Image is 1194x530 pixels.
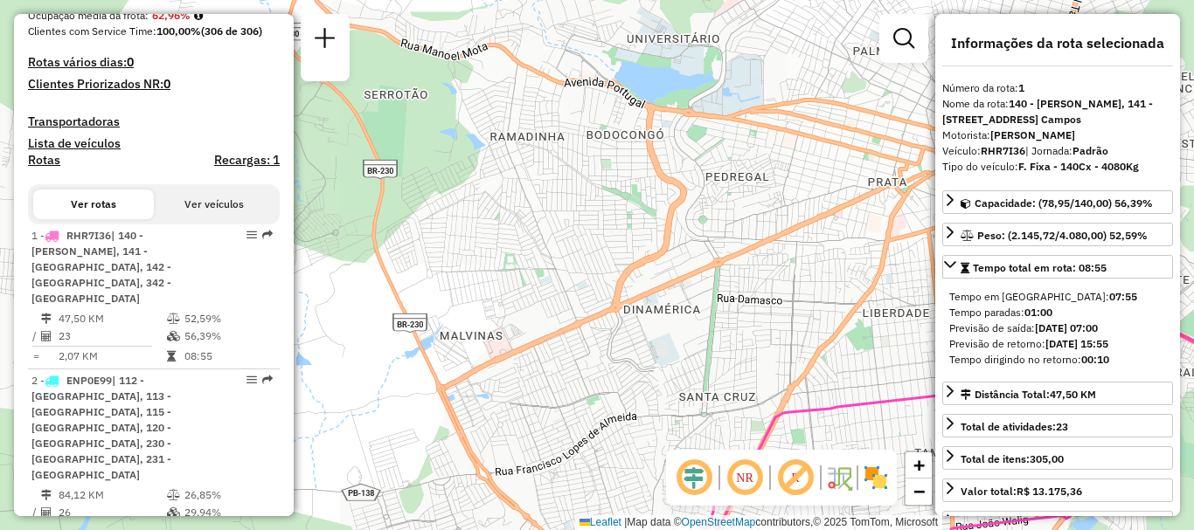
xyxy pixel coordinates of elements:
[28,77,280,92] h4: Clientes Priorizados NR:
[246,230,257,240] em: Opções
[942,190,1173,214] a: Capacidade: (78,95/140,00) 56,39%
[973,261,1107,274] span: Tempo total em rota: 08:55
[886,21,921,56] a: Exibir filtros
[1018,81,1024,94] strong: 1
[214,153,280,168] h4: Recargas: 1
[167,490,180,500] i: % de utilização do peso
[682,516,756,528] a: OpenStreetMap
[156,24,201,38] strong: 100,00%
[184,486,272,504] td: 26,85%
[724,457,766,499] span: Ocultar NR
[1030,452,1064,465] strong: 305,00
[152,9,191,22] strong: 62,96%
[167,351,176,361] i: Tempo total em rota
[774,457,816,499] span: Exibir rótulo
[262,375,273,385] em: Rota exportada
[949,289,1166,305] div: Tempo em [GEOGRAPHIC_DATA]:
[949,305,1166,320] div: Tempo paradas:
[624,516,627,528] span: |
[1035,321,1098,334] strong: [DATE] 07:00
[942,159,1173,175] div: Tipo do veículo:
[942,478,1173,502] a: Valor total:R$ 13.175,36
[942,414,1173,437] a: Total de atividades:23
[906,452,932,478] a: Zoom in
[1017,485,1082,498] strong: R$ 13.175,36
[977,229,1148,242] span: Peso: (2.145,72/4.080,00) 52,59%
[1018,160,1139,173] strong: F. Fixa - 140Cx - 4080Kg
[28,114,280,129] h4: Transportadoras
[31,229,171,305] span: | 140 - [PERSON_NAME], 141 - [GEOGRAPHIC_DATA], 142 - [GEOGRAPHIC_DATA], 342 - [GEOGRAPHIC_DATA]
[167,331,180,341] i: % de utilização da cubagem
[961,420,1068,433] span: Total de atividades:
[201,24,262,38] strong: (306 de 306)
[825,464,853,492] img: Fluxo de ruas
[28,55,280,70] h4: Rotas vários dias:
[942,282,1173,375] div: Tempo total em rota: 08:55
[942,127,1173,143] div: Motorista:
[942,35,1173,52] h4: Informações da rota selecionada
[33,189,154,219] button: Ver rotas
[184,504,272,521] td: 29,94%
[31,504,40,521] td: /
[262,230,273,240] em: Rota exportada
[975,196,1153,210] span: Capacidade: (78,95/140,00) 56,39%
[184,327,272,345] td: 56,39%
[942,80,1173,96] div: Número da rota:
[41,507,52,518] i: Total de Atividades
[58,310,166,327] td: 47,50 KM
[942,446,1173,470] a: Total de itens:305,00
[1109,290,1137,303] strong: 07:55
[673,457,715,499] span: Ocultar deslocamento
[28,24,156,38] span: Clientes com Service Time:
[913,480,925,502] span: −
[913,454,925,476] span: +
[949,352,1166,368] div: Tempo dirigindo no retorno:
[862,464,890,492] img: Exibir/Ocultar setores
[942,382,1173,405] a: Distância Total:47,50 KM
[127,54,134,70] strong: 0
[31,374,171,481] span: | 112 - [GEOGRAPHIC_DATA], 113 - [GEOGRAPHIC_DATA], 115 - [GEOGRAPHIC_DATA], 120 - [GEOGRAPHIC_DA...
[1045,337,1108,350] strong: [DATE] 15:55
[31,374,171,481] span: 2 -
[1050,388,1096,401] span: 47,50 KM
[961,387,1096,403] div: Distância Total:
[28,136,280,151] h4: Lista de veículos
[58,348,166,365] td: 2,07 KM
[949,336,1166,352] div: Previsão de retorno:
[167,507,180,518] i: % de utilização da cubagem
[1024,306,1052,319] strong: 01:00
[184,310,272,327] td: 52,59%
[1081,353,1109,366] strong: 00:10
[194,10,203,21] em: Média calculada utilizando a maior ocupação (%Peso ou %Cubagem) de cada rota da sessão. Rotas cro...
[184,348,272,365] td: 08:55
[942,223,1173,246] a: Peso: (2.145,72/4.080,00) 52,59%
[58,327,166,345] td: 23
[1025,144,1108,157] span: | Jornada:
[580,516,621,528] a: Leaflet
[58,486,166,504] td: 84,12 KM
[981,144,1025,157] strong: RHR7I36
[308,21,343,60] a: Nova sessão e pesquisa
[41,331,52,341] i: Total de Atividades
[575,515,942,530] div: Map data © contributors,© 2025 TomTom, Microsoft
[942,143,1173,159] div: Veículo:
[942,96,1173,127] div: Nome da rota:
[246,375,257,385] em: Opções
[961,451,1064,467] div: Total de itens:
[41,313,52,324] i: Distância Total
[949,320,1166,336] div: Previsão de saída:
[58,504,166,521] td: 26
[154,189,274,219] button: Ver veículos
[41,490,52,500] i: Distância Total
[167,313,180,324] i: % de utilização do peso
[31,229,171,305] span: 1 -
[28,9,149,22] span: Ocupação média da frota:
[1056,420,1068,433] strong: 23
[942,97,1153,126] strong: 140 - [PERSON_NAME], 141 - [STREET_ADDRESS] Campos
[28,153,60,168] a: Rotas
[961,484,1082,499] div: Valor total:
[990,128,1075,141] strong: [PERSON_NAME]
[31,327,40,345] td: /
[163,76,170,92] strong: 0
